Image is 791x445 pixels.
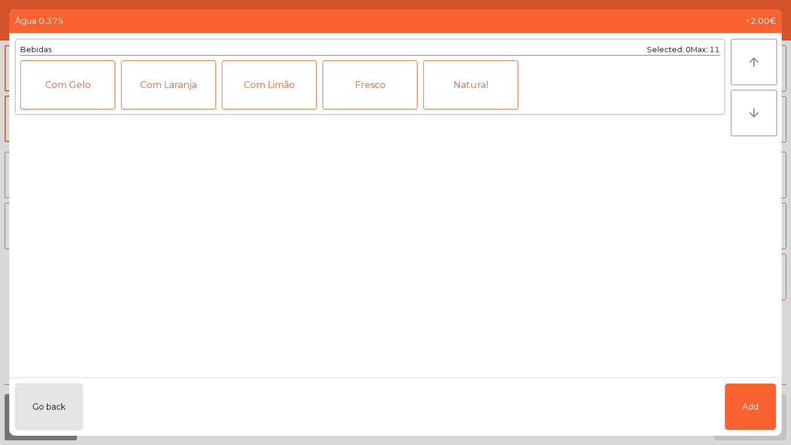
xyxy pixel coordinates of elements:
[423,60,518,110] div: Natural
[20,60,115,110] div: Com Gelo
[15,384,83,430] button: Go back
[647,45,691,54] span: Selected: 0
[222,60,317,110] div: Com Limão
[691,45,720,54] span: Max: 11
[15,15,64,27] span: Água 0,375
[121,60,216,110] div: Com Laranja
[745,15,776,27] span: +2.00€
[747,106,761,120] i: arrow_downward
[731,39,777,85] button: arrow_upward
[747,55,761,69] i: arrow_upward
[731,90,777,136] button: arrow_downward
[742,401,759,413] span: Add
[20,44,52,55] div: Bebidas
[725,384,776,430] button: Add
[323,60,418,110] div: Fresco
